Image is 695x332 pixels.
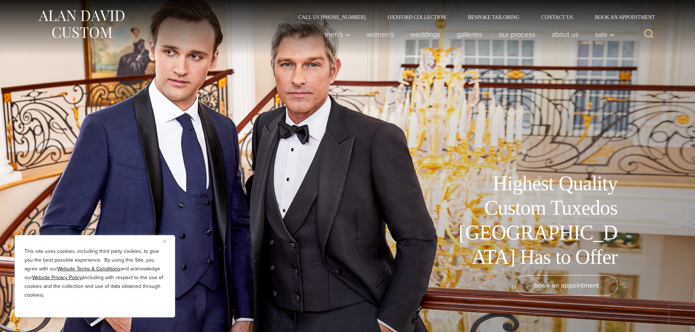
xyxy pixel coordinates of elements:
span: Men’s [325,31,350,38]
span: Sale [595,31,615,38]
h1: Highest Quality Custom Tuxedos [GEOGRAPHIC_DATA] Has to Offer [453,171,618,269]
span: book an appointment [534,280,599,290]
a: Call Us [PHONE_NUMBER] [287,15,377,20]
a: book an appointment [516,275,618,296]
a: Women’s [358,27,402,42]
a: Bespoke Tailoring [457,15,530,20]
nav: Primary Navigation [316,27,618,42]
a: Galleries [448,27,490,42]
a: Website Terms & Conditions [57,265,120,273]
a: Website Privacy Policy [32,274,82,281]
a: Oxxford Collection [377,15,457,20]
button: View Search Form [640,26,658,43]
p: This site uses cookies, including third party cookies, to give you the best possible experience. ... [24,247,165,300]
a: About Us [543,27,587,42]
button: Close [163,237,172,246]
a: Contact Us [530,15,584,20]
img: Close [163,240,166,243]
a: Book an Appointment [584,15,657,20]
a: Our Process [490,27,543,42]
a: weddings [402,27,448,42]
img: Alan David Custom [38,8,125,40]
nav: Secondary Navigation [287,15,658,20]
